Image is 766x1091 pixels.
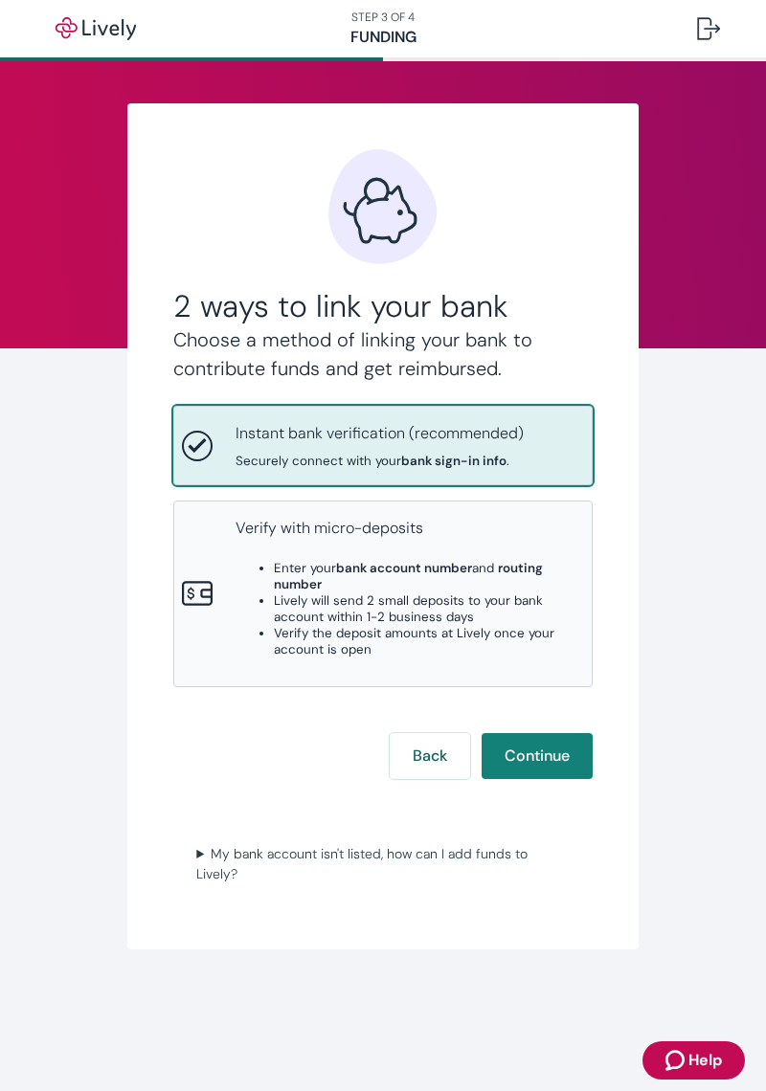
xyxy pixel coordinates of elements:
li: Enter your and [274,560,583,592]
li: Verify the deposit amounts at Lively once your account is open [274,625,583,657]
button: Continue [482,733,593,779]
svg: Instant bank verification [182,431,213,461]
h4: Choose a method of linking your bank to contribute funds and get reimbursed. [173,325,592,383]
summary: My bank account isn't listed, how can I add funds to Lively? [189,840,576,888]
p: Instant bank verification (recommended) [236,422,524,445]
button: Micro-depositsVerify with micro-depositsEnter yourbank account numberand routing numberLively wil... [174,501,591,686]
button: Back [390,733,470,779]
strong: routing number [274,560,543,592]
button: Log out [682,6,735,52]
strong: bank sign-in info [401,453,507,469]
li: Lively will send 2 small deposits to your bank account within 1-2 business days [274,592,583,625]
button: Instant bank verificationInstant bank verification (recommended)Securely connect with yourbank si... [174,407,591,484]
strong: bank account number [336,560,472,576]
button: Zendesk support iconHelp [642,1041,745,1080]
svg: Zendesk support icon [665,1049,688,1072]
p: Verify with micro-deposits [236,517,583,540]
span: Securely connect with your . [236,453,524,469]
span: Help [688,1049,722,1072]
img: Lively [42,17,149,40]
svg: Micro-deposits [182,578,213,609]
h2: 2 ways to link your bank [173,287,592,325]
